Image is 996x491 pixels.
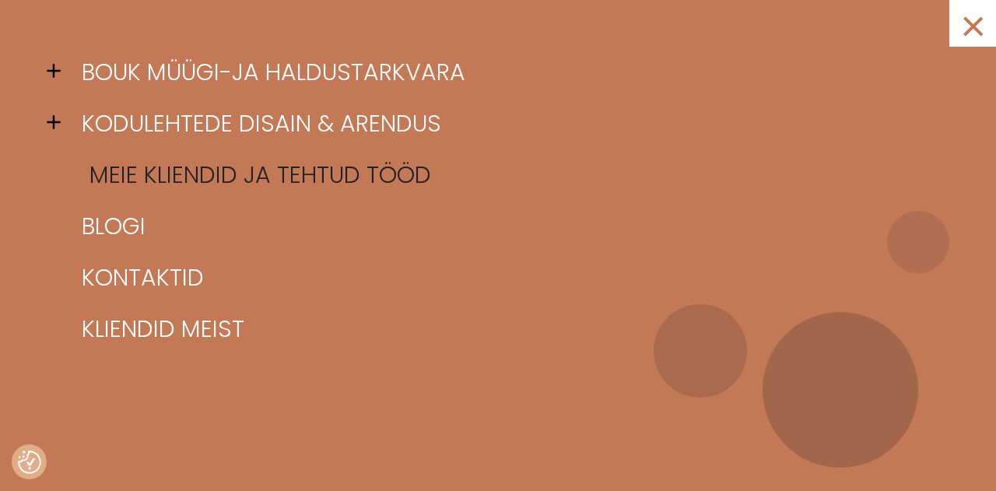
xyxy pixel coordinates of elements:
a: Kliendid meist [70,303,949,355]
a: Meie kliendid ja tehtud tööd [78,149,957,201]
a: Kontaktid [70,252,949,303]
button: Nõusolekueelistused [18,451,41,474]
a: Kodulehtede disain & arendus [70,98,949,149]
a: BOUK müügi-ja haldustarkvara [70,47,949,98]
img: Revisit consent button [18,451,41,474]
a: Blogi [70,201,949,252]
